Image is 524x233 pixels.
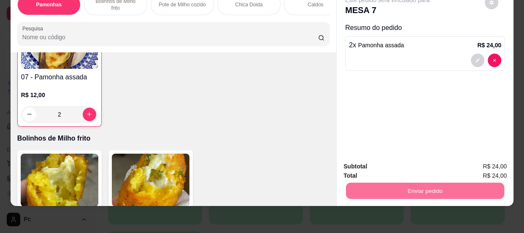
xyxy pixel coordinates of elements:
p: R$ 12,00 [21,91,98,99]
p: Resumo do pedido [345,23,505,33]
span: Pamonha assada [358,42,404,49]
strong: Total [343,172,357,179]
span: R$ 24,00 [483,171,507,180]
img: product-image [21,154,98,206]
p: Bolinhos de Milho frito [17,133,330,144]
p: Caldos [308,1,323,8]
img: product-image [112,154,189,206]
button: Enviar pedido [346,183,504,199]
p: Pote de Milho cozido [159,1,205,8]
h4: 07 - Pamonha assada [21,72,98,82]
p: 2 x [349,40,404,50]
p: Pamonhas [36,1,62,8]
button: decrease-product-quantity [471,54,484,67]
input: Pesquisa [22,33,318,41]
button: decrease-product-quantity [23,108,36,121]
label: Pesquisa [22,25,46,32]
p: MESA 7 [345,4,429,16]
button: increase-product-quantity [83,108,96,121]
p: R$ 24,00 [477,41,501,49]
button: decrease-product-quantity [488,54,501,67]
p: Chica Doida [235,1,262,8]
